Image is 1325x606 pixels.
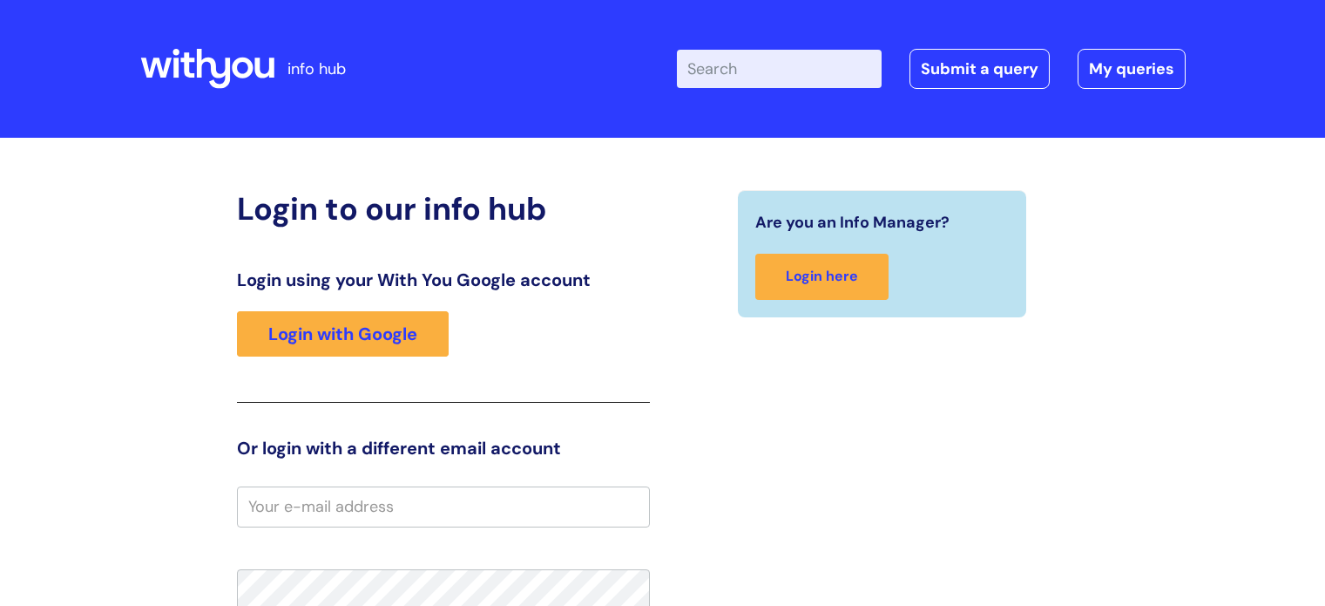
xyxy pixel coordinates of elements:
[237,487,650,527] input: Your e-mail address
[237,438,650,459] h3: Or login with a different email account
[677,50,882,88] input: Search
[237,311,449,357] a: Login with Google
[1078,49,1186,89] a: My queries
[237,190,650,228] h2: Login to our info hub
[755,208,950,236] span: Are you an Info Manager?
[287,55,346,83] p: info hub
[237,269,650,290] h3: Login using your With You Google account
[755,254,889,300] a: Login here
[909,49,1050,89] a: Submit a query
